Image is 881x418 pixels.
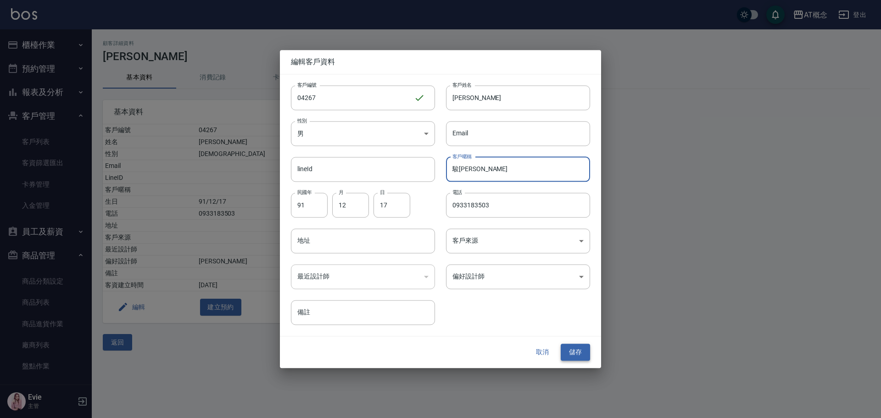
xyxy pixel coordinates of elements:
[291,57,590,67] span: 編輯客戶資料
[452,81,472,88] label: 客戶姓名
[452,189,462,195] label: 電話
[339,189,343,195] label: 月
[380,189,385,195] label: 日
[528,344,557,361] button: 取消
[297,189,312,195] label: 民國年
[291,121,435,146] div: 男
[297,117,307,124] label: 性別
[297,81,317,88] label: 客戶編號
[561,344,590,361] button: 儲存
[452,153,472,160] label: 客戶暱稱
